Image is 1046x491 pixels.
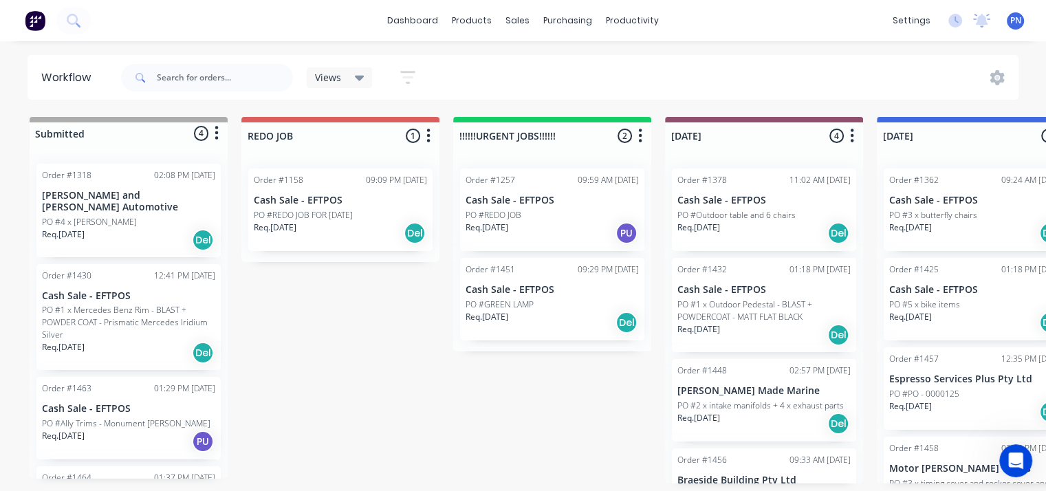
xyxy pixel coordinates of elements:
div: Order #1457 [889,353,939,365]
p: Cash Sale - EFTPOS [677,195,851,206]
div: PU [615,222,638,244]
div: Order #1451 [466,263,515,276]
span: PN [1010,14,1021,27]
div: sales [499,10,536,31]
div: purchasing [536,10,599,31]
p: Braeside Building Pty Ltd [677,474,851,486]
a: dashboard [380,10,445,31]
p: PO #5 x bike items [889,298,960,311]
img: Factory [25,10,45,31]
div: Order #1432 [677,263,727,276]
p: Req. [DATE] [677,412,720,424]
p: Req. [DATE] [677,221,720,234]
div: productivity [599,10,666,31]
div: Order #115809:09 PM [DATE]Cash Sale - EFTPOSPO #REDO JOB FOR [DATE]Req.[DATE]Del [248,168,433,251]
div: Order #1362 [889,174,939,186]
div: Order #1448 [677,364,727,377]
div: 11:02 AM [DATE] [789,174,851,186]
div: 01:37 PM [DATE] [154,472,215,484]
p: PO #Outdoor table and 6 chairs [677,209,796,221]
p: PO #REDO JOB [466,209,521,221]
p: Req. [DATE] [42,228,85,241]
p: PO #Ally Trims - Monument [PERSON_NAME] [42,417,210,430]
div: Del [827,324,849,346]
iframe: Intercom live chat [999,444,1032,477]
p: Req. [DATE] [254,221,296,234]
p: PO #1 x Mercedes Benz Rim - BLAST + POWDER COAT - Prismatic Mercedes Iridium Silver [42,304,215,341]
div: Order #146301:29 PM [DATE]Cash Sale - EFTPOSPO #Ally Trims - Monument [PERSON_NAME]Req.[DATE]PU [36,377,221,459]
p: Req. [DATE] [889,311,932,323]
div: Del [827,222,849,244]
div: Order #1430 [42,270,91,282]
p: Cash Sale - EFTPOS [42,403,215,415]
div: Order #1158 [254,174,303,186]
p: PO #1 x Outdoor Pedestal - BLAST + POWDERCOAT - MATT FLAT BLACK [677,298,851,323]
div: Workflow [41,69,98,86]
div: Order #1458 [889,442,939,455]
div: Order #144802:57 PM [DATE][PERSON_NAME] Made MarinePO #2 x intake manifolds + 4 x exhaust partsRe... [672,359,856,441]
p: [PERSON_NAME] Made Marine [677,385,851,397]
div: Order #125709:59 AM [DATE]Cash Sale - EFTPOSPO #REDO JOBReq.[DATE]PU [460,168,644,251]
div: settings [886,10,937,31]
p: Cash Sale - EFTPOS [677,284,851,296]
div: Order #1257 [466,174,515,186]
input: Search for orders... [157,64,293,91]
p: Cash Sale - EFTPOS [42,290,215,302]
p: PO #GREEN LAMP [466,298,534,311]
p: Cash Sale - EFTPOS [466,284,639,296]
p: PO #4 x [PERSON_NAME] [42,216,137,228]
div: Order #143012:41 PM [DATE]Cash Sale - EFTPOSPO #1 x Mercedes Benz Rim - BLAST + POWDER COAT - Pri... [36,264,221,371]
div: Order #143201:18 PM [DATE]Cash Sale - EFTPOSPO #1 x Outdoor Pedestal - BLAST + POWDERCOAT - MATT ... [672,258,856,352]
div: Order #1464 [42,472,91,484]
div: Order #1456 [677,454,727,466]
span: Views [315,70,341,85]
div: Order #145109:29 PM [DATE]Cash Sale - EFTPOSPO #GREEN LAMPReq.[DATE]Del [460,258,644,340]
p: Req. [DATE] [42,341,85,353]
p: Cash Sale - EFTPOS [254,195,427,206]
div: Del [192,229,214,251]
p: Req. [DATE] [677,323,720,336]
p: Req. [DATE] [889,400,932,413]
div: Order #1463 [42,382,91,395]
p: Req. [DATE] [42,430,85,442]
p: Cash Sale - EFTPOS [466,195,639,206]
div: PU [192,430,214,452]
p: Req. [DATE] [466,221,508,234]
div: 09:33 AM [DATE] [789,454,851,466]
p: Req. [DATE] [466,311,508,323]
div: Del [192,342,214,364]
div: 09:09 PM [DATE] [366,174,427,186]
div: Order #1378 [677,174,727,186]
div: 02:08 PM [DATE] [154,169,215,182]
p: [PERSON_NAME] and [PERSON_NAME] Automotive [42,190,215,213]
div: Del [615,312,638,334]
div: products [445,10,499,31]
div: Order #1425 [889,263,939,276]
div: 12:41 PM [DATE] [154,270,215,282]
p: PO #PO - 0000125 [889,388,959,400]
p: PO #REDO JOB FOR [DATE] [254,209,353,221]
div: 02:57 PM [DATE] [789,364,851,377]
div: Order #131802:08 PM [DATE][PERSON_NAME] and [PERSON_NAME] AutomotivePO #4 x [PERSON_NAME]Req.[DAT... [36,164,221,257]
div: 09:59 AM [DATE] [578,174,639,186]
div: 01:18 PM [DATE] [789,263,851,276]
div: Order #137811:02 AM [DATE]Cash Sale - EFTPOSPO #Outdoor table and 6 chairsReq.[DATE]Del [672,168,856,251]
div: 01:29 PM [DATE] [154,382,215,395]
p: PO #2 x intake manifolds + 4 x exhaust parts [677,400,844,412]
div: Del [827,413,849,435]
p: Req. [DATE] [889,221,932,234]
div: 09:29 PM [DATE] [578,263,639,276]
div: Order #1318 [42,169,91,182]
div: Del [404,222,426,244]
p: PO #3 x butterfly chairs [889,209,977,221]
